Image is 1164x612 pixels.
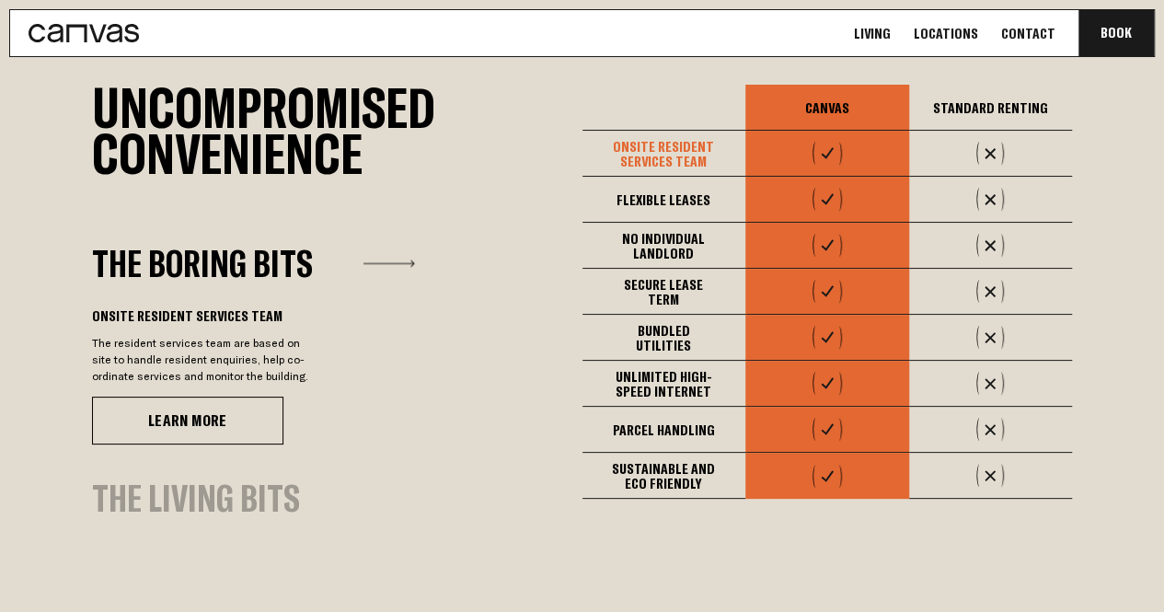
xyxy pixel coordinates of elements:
div: The Living Bits [92,480,300,515]
div: Onsite resident services team [92,308,313,323]
div: Parcel Handling [582,407,746,453]
a: Locations [908,24,984,43]
button: The Living Bits [92,480,402,515]
div: Onsite resident services team [582,131,746,177]
div: Flexible leases [582,177,746,223]
p: The resident services team are based on site to handle resident enquiries, help co-ordinate servi... [92,335,313,385]
div: Bundled Utilities [582,315,746,361]
div: Canvas [745,85,909,131]
div: Unlimited high-speed internet [582,361,746,407]
div: Sustainable and eco friendly [582,453,746,499]
a: Contact [996,24,1061,43]
div: The Boring Bits [92,246,313,281]
h2: Uncompromised Convenience [92,85,582,177]
a: Living [848,24,896,43]
div: Standard Renting [909,85,1073,131]
div: Secure lease term [582,269,746,315]
div: No individual landlord [582,223,746,269]
button: The Boring Bits [92,246,415,281]
a: Learn More [92,397,283,445]
button: Book [1078,10,1154,56]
